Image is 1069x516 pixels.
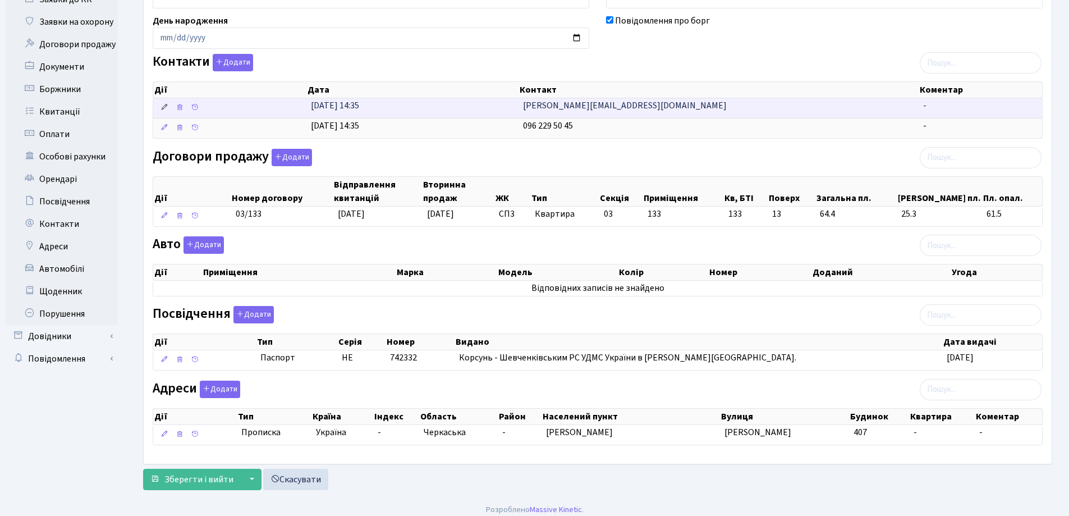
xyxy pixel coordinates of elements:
a: Договори продажу [6,33,118,56]
label: День народження [153,14,228,28]
th: Вторинна продаж [422,177,494,206]
a: Адреси [6,235,118,258]
th: Коментар [975,409,1042,424]
a: Скасувати [263,469,328,490]
a: Додати [210,52,253,72]
span: 133 [728,208,764,221]
span: Зберегти і вийти [164,473,233,486]
th: Будинок [849,409,909,424]
a: Контакти [6,213,118,235]
a: Боржники [6,78,118,101]
span: - [502,426,506,439]
span: Корсунь - Шевченківським РС УДМС України в [PERSON_NAME][GEOGRAPHIC_DATA]. [459,351,796,364]
th: Область [419,409,498,424]
label: Посвідчення [153,306,274,323]
label: Адреси [153,381,240,398]
span: [PERSON_NAME] [546,426,613,439]
th: Номер [386,334,455,350]
span: 742332 [390,351,417,364]
a: Посвідчення [6,190,118,213]
th: Доданий [811,264,951,280]
th: Модель [497,264,617,280]
span: [DATE] 14:35 [311,120,359,132]
th: Приміщення [202,264,396,280]
input: Пошук... [920,379,1042,400]
button: Контакти [213,54,253,71]
th: Тип [256,334,338,350]
span: [DATE] 14:35 [311,99,359,112]
label: Авто [153,236,224,254]
th: Пл. опал. [982,177,1042,206]
input: Пошук... [920,304,1042,326]
span: - [914,426,917,439]
a: Автомобілі [6,258,118,280]
a: Додати [231,304,274,324]
span: [PERSON_NAME] [724,426,791,439]
th: Дата [306,82,519,98]
span: 61.5 [987,208,1038,221]
input: Пошук... [920,52,1042,74]
button: Адреси [200,381,240,398]
th: Контакт [519,82,919,98]
a: Заявки на охорону [6,11,118,33]
th: Індекс [373,409,419,424]
th: Відправлення квитанцій [333,177,422,206]
a: Особові рахунки [6,145,118,168]
th: Номер [708,264,811,280]
span: Черкаська [424,426,466,439]
span: 64.4 [820,208,892,221]
th: Кв, БТІ [723,177,768,206]
span: СП3 [499,208,526,221]
a: Документи [6,56,118,78]
th: Тип [530,177,599,206]
span: Паспорт [260,351,333,364]
span: [DATE] [338,208,365,220]
th: ЖК [494,177,530,206]
th: Дії [153,264,202,280]
th: Країна [311,409,373,424]
span: 096 229 50 45 [523,120,573,132]
a: Орендарі [6,168,118,190]
a: Massive Kinetic [530,504,582,515]
span: [DATE] [947,351,974,364]
span: [DATE] [427,208,454,220]
button: Зберегти і вийти [143,469,241,490]
th: Дії [153,334,256,350]
span: 03/133 [236,208,261,220]
input: Пошук... [920,235,1042,256]
th: Населений пункт [542,409,720,424]
div: Розроблено . [486,504,584,516]
span: 13 [772,208,811,221]
span: 25.3 [901,208,978,221]
th: Район [498,409,542,424]
button: Авто [183,236,224,254]
a: Додати [269,147,312,166]
th: Видано [455,334,942,350]
th: Квартира [909,409,975,424]
span: 133 [648,208,661,220]
th: Вулиця [720,409,849,424]
th: Коментар [919,82,1042,98]
a: Щоденник [6,280,118,303]
th: Номер договору [231,177,333,206]
input: Пошук... [920,147,1042,168]
th: [PERSON_NAME] пл. [897,177,982,206]
span: Прописка [241,426,281,439]
label: Повідомлення про борг [615,14,710,28]
th: Тип [237,409,312,424]
th: Дата видачі [942,334,1042,350]
span: 03 [604,208,613,220]
span: - [923,120,926,132]
a: Додати [197,378,240,398]
a: Додати [181,235,224,254]
a: Довідники [6,325,118,348]
a: Повідомлення [6,348,118,370]
span: Квартира [535,208,594,221]
th: Колір [618,264,708,280]
span: HE [342,351,353,364]
th: Секція [599,177,643,206]
th: Угода [951,264,1042,280]
span: [PERSON_NAME][EMAIL_ADDRESS][DOMAIN_NAME] [523,99,727,112]
td: Відповідних записів не знайдено [153,281,1042,296]
th: Приміщення [643,177,723,206]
